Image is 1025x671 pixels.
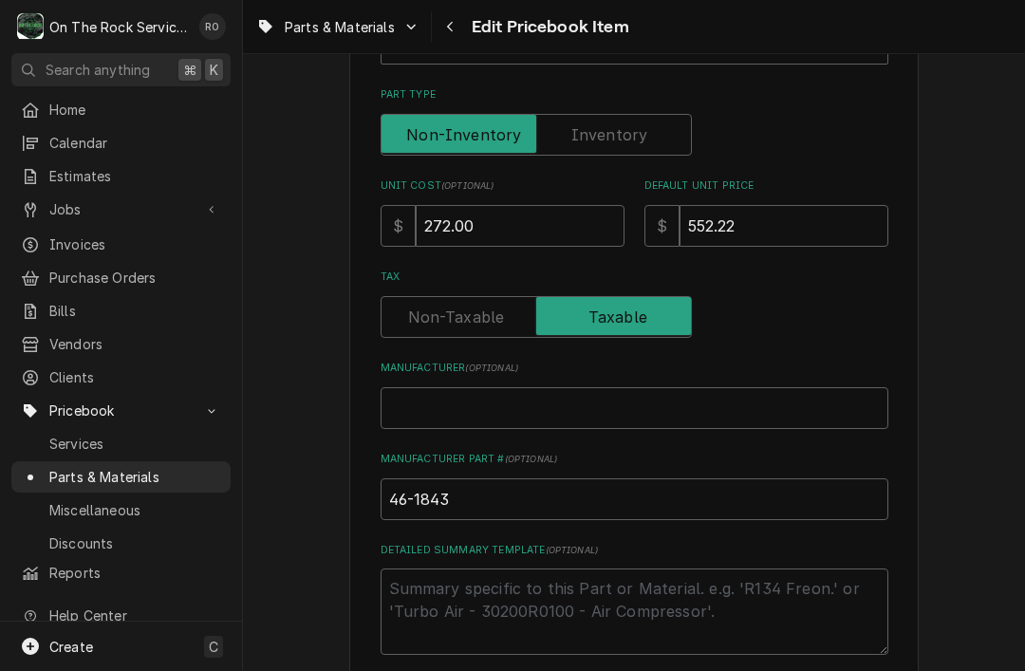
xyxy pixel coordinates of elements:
[381,452,888,467] label: Manufacturer Part #
[381,87,888,103] label: Part Type
[49,500,221,520] span: Miscellaneous
[381,543,888,558] label: Detailed Summary Template
[11,557,231,588] a: Reports
[49,467,221,487] span: Parts & Materials
[11,461,231,493] a: Parts & Materials
[644,205,680,247] div: $
[381,270,888,337] div: Tax
[17,13,44,40] div: O
[49,401,193,420] span: Pricebook
[183,60,196,80] span: ⌘
[49,166,221,186] span: Estimates
[11,395,231,426] a: Go to Pricebook
[49,133,221,153] span: Calendar
[210,60,218,80] span: K
[209,637,218,657] span: C
[49,199,193,219] span: Jobs
[49,563,221,583] span: Reports
[505,454,558,464] span: ( optional )
[381,205,416,247] div: $
[49,268,221,288] span: Purchase Orders
[11,428,231,459] a: Services
[465,363,518,373] span: ( optional )
[381,178,624,194] label: Unit Cost
[49,334,221,354] span: Vendors
[546,545,599,555] span: ( optional )
[644,178,888,246] div: Default Unit Price
[249,11,427,43] a: Go to Parts & Materials
[381,178,624,246] div: Unit Cost
[11,160,231,192] a: Estimates
[441,180,494,191] span: ( optional )
[11,262,231,293] a: Purchase Orders
[49,367,221,387] span: Clients
[49,434,221,454] span: Services
[11,362,231,393] a: Clients
[11,295,231,326] a: Bills
[11,528,231,559] a: Discounts
[466,14,629,40] span: Edit Pricebook Item
[199,13,226,40] div: Rich Ortega's Avatar
[11,127,231,158] a: Calendar
[381,270,888,285] label: Tax
[11,600,231,631] a: Go to Help Center
[11,53,231,86] button: Search anything⌘K
[17,13,44,40] div: On The Rock Services's Avatar
[49,606,219,625] span: Help Center
[49,301,221,321] span: Bills
[11,494,231,526] a: Miscellaneous
[199,13,226,40] div: RO
[49,639,93,655] span: Create
[11,229,231,260] a: Invoices
[49,17,189,37] div: On The Rock Services
[381,543,888,655] div: Detailed Summary Template
[285,17,395,37] span: Parts & Materials
[436,11,466,42] button: Navigate back
[381,87,888,155] div: Part Type
[11,328,231,360] a: Vendors
[11,194,231,225] a: Go to Jobs
[644,178,888,194] label: Default Unit Price
[49,234,221,254] span: Invoices
[46,60,150,80] span: Search anything
[49,100,221,120] span: Home
[381,361,888,376] label: Manufacturer
[381,361,888,428] div: Manufacturer
[381,452,888,519] div: Manufacturer Part #
[49,533,221,553] span: Discounts
[11,94,231,125] a: Home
